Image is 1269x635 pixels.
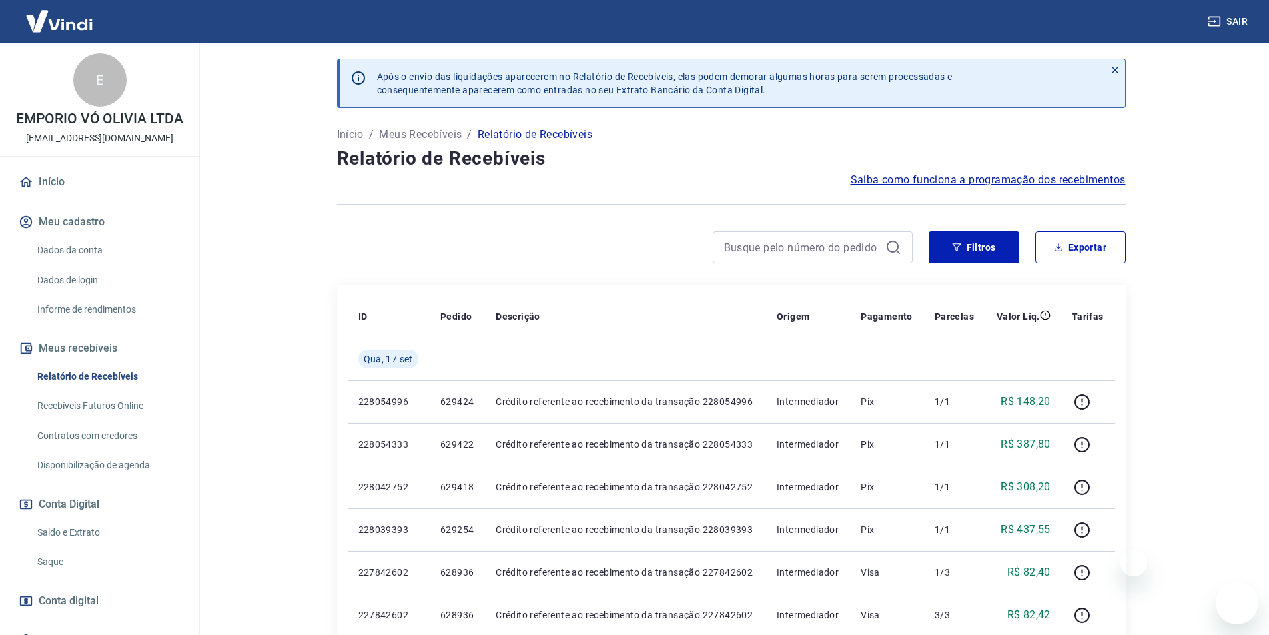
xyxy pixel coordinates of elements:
[377,70,953,97] p: Após o envio das liquidações aparecerem no Relatório de Recebíveis, elas podem demorar algumas ho...
[1205,9,1253,34] button: Sair
[440,438,474,451] p: 629422
[777,480,839,494] p: Intermediador
[16,586,183,616] a: Conta digital
[861,395,913,408] p: Pix
[861,608,913,622] p: Visa
[496,566,755,579] p: Crédito referente ao recebimento da transação 227842602
[16,490,183,519] button: Conta Digital
[935,566,975,579] p: 1/3
[777,438,839,451] p: Intermediador
[1001,436,1051,452] p: R$ 387,80
[935,438,975,451] p: 1/1
[851,172,1126,188] a: Saiba como funciona a programação dos recebimentos
[32,519,183,546] a: Saldo e Extrato
[358,480,420,494] p: 228042752
[935,480,975,494] p: 1/1
[369,127,374,143] p: /
[496,480,755,494] p: Crédito referente ao recebimento da transação 228042752
[1007,564,1051,580] p: R$ 82,40
[337,145,1126,172] h4: Relatório de Recebíveis
[39,592,99,610] span: Conta digital
[32,548,183,576] a: Saque
[861,480,913,494] p: Pix
[16,167,183,197] a: Início
[16,334,183,363] button: Meus recebíveis
[861,523,913,536] p: Pix
[32,452,183,479] a: Disponibilização de agenda
[379,127,462,143] a: Meus Recebíveis
[935,523,975,536] p: 1/1
[496,608,755,622] p: Crédito referente ao recebimento da transação 227842602
[358,523,420,536] p: 228039393
[16,112,183,126] p: EMPORIO VÓ OLIVIA LTDA
[440,608,474,622] p: 628936
[32,267,183,294] a: Dados de login
[358,566,420,579] p: 227842602
[1001,394,1051,410] p: R$ 148,20
[440,566,474,579] p: 628936
[358,438,420,451] p: 228054333
[861,566,913,579] p: Visa
[777,608,839,622] p: Intermediador
[1001,479,1051,495] p: R$ 308,20
[358,310,368,323] p: ID
[364,352,413,366] span: Qua, 17 set
[467,127,472,143] p: /
[496,438,755,451] p: Crédito referente ao recebimento da transação 228054333
[1120,550,1147,576] iframe: Fechar mensagem
[496,523,755,536] p: Crédito referente ao recebimento da transação 228039393
[496,395,755,408] p: Crédito referente ao recebimento da transação 228054996
[358,608,420,622] p: 227842602
[1001,522,1051,538] p: R$ 437,55
[440,480,474,494] p: 629418
[32,422,183,450] a: Contratos com credores
[724,237,880,257] input: Busque pelo número do pedido
[73,53,127,107] div: E
[32,296,183,323] a: Informe de rendimentos
[935,395,975,408] p: 1/1
[440,395,474,408] p: 629424
[358,395,420,408] p: 228054996
[1216,582,1258,624] iframe: Botão para abrir a janela de mensagens
[777,395,839,408] p: Intermediador
[777,310,809,323] p: Origem
[440,310,472,323] p: Pedido
[1072,310,1104,323] p: Tarifas
[777,523,839,536] p: Intermediador
[929,231,1019,263] button: Filtros
[32,363,183,390] a: Relatório de Recebíveis
[478,127,592,143] p: Relatório de Recebíveis
[1007,607,1051,623] p: R$ 82,42
[777,566,839,579] p: Intermediador
[935,608,975,622] p: 3/3
[1035,231,1126,263] button: Exportar
[32,392,183,420] a: Recebíveis Futuros Online
[16,207,183,237] button: Meu cadastro
[32,237,183,264] a: Dados da conta
[16,1,103,41] img: Vindi
[935,310,974,323] p: Parcelas
[861,438,913,451] p: Pix
[337,127,364,143] a: Início
[440,523,474,536] p: 629254
[496,310,540,323] p: Descrição
[26,131,173,145] p: [EMAIL_ADDRESS][DOMAIN_NAME]
[997,310,1040,323] p: Valor Líq.
[861,310,913,323] p: Pagamento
